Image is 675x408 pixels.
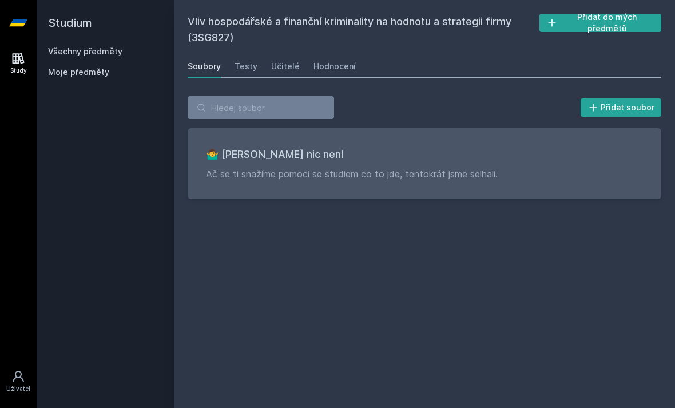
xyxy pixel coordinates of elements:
a: Hodnocení [313,55,356,78]
a: Testy [235,55,257,78]
a: Všechny předměty [48,46,122,56]
button: Přidat do mých předmětů [539,14,661,32]
a: Uživatel [2,364,34,399]
div: Study [10,66,27,75]
div: Testy [235,61,257,72]
a: Učitelé [271,55,300,78]
button: Přidat soubor [581,98,662,117]
h2: Vliv hospodářské a finanční kriminality na hodnotu a strategii firmy (3SG827) [188,14,539,46]
a: Soubory [188,55,221,78]
input: Hledej soubor [188,96,334,119]
div: Učitelé [271,61,300,72]
div: Hodnocení [313,61,356,72]
a: Study [2,46,34,81]
div: Uživatel [6,385,30,393]
p: Ač se ti snažíme pomoci se studiem co to jde, tentokrát jsme selhali. [206,167,643,181]
h3: 🤷‍♂️ [PERSON_NAME] nic není [206,146,643,163]
span: Moje předměty [48,66,109,78]
div: Soubory [188,61,221,72]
